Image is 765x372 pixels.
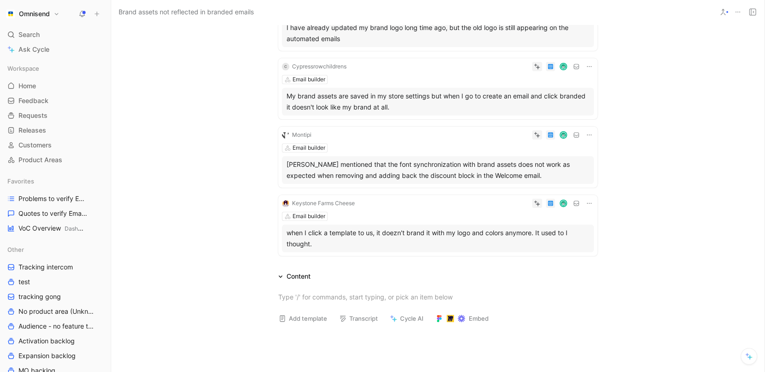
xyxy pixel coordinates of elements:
[335,312,382,325] button: Transcript
[4,28,107,42] div: Search
[18,351,76,360] span: Expansion backlog
[4,207,107,220] a: Quotes to verify Email builder
[561,132,567,138] img: avatar
[275,271,314,282] div: Content
[4,192,107,206] a: Problems to verify Email Builder
[4,174,107,188] div: Favorites
[18,140,52,150] span: Customers
[4,305,107,318] a: No product area (Unknowns)
[4,243,107,256] div: Other
[386,312,428,325] button: Cycle AI
[18,209,88,218] span: Quotes to verify Email builder
[4,260,107,274] a: Tracking intercom
[4,138,107,152] a: Customers
[18,194,89,203] span: Problems to verify Email Builder
[4,61,107,75] div: Workspace
[287,227,589,250] div: when I click a template to us, it doezn't brand it with my logo and colors anymore. It used to I ...
[4,319,107,333] a: Audience - no feature tag
[287,91,589,113] div: My brand assets are saved in my store settings but when I go to create an email and click branded...
[18,277,30,287] span: test
[7,64,39,73] span: Workspace
[4,123,107,137] a: Releases
[18,126,46,135] span: Releases
[18,155,62,165] span: Product Areas
[6,9,15,18] img: Omnisend
[18,292,61,301] span: tracking gong
[18,224,86,233] span: VoC Overview
[4,43,107,56] a: Ask Cycle
[18,96,48,105] span: Feedback
[4,349,107,363] a: Expansion backlog
[287,22,589,44] div: I have already updated my brand logo long time ago, but the old logo is still appearing on the au...
[4,334,107,348] a: Activation backlog
[282,131,289,139] img: logo
[287,271,311,282] div: Content
[18,44,49,55] span: Ask Cycle
[431,312,493,325] button: Embed
[7,245,24,254] span: Other
[7,177,34,186] span: Favorites
[282,63,289,70] div: C
[275,312,331,325] button: Add template
[18,322,94,331] span: Audience - no feature tag
[287,159,589,181] div: [PERSON_NAME] mentioned that the font synchronization with brand assets does not work as expected...
[18,262,73,272] span: Tracking intercom
[293,75,325,84] div: Email builder
[119,6,254,18] span: Brand assets not reflected in branded emails
[292,62,347,71] div: Cypressrowchildrens
[18,336,75,346] span: Activation backlog
[18,81,36,91] span: Home
[4,109,107,122] a: Requests
[18,307,95,316] span: No product area (Unknowns)
[4,79,107,93] a: Home
[292,130,311,140] div: Montipi
[4,221,107,235] a: VoC OverviewDashboards
[4,7,62,20] button: OmnisendOmnisend
[65,225,96,232] span: Dashboards
[561,201,567,207] img: avatar
[18,111,48,120] span: Requests
[19,10,50,18] h1: Omnisend
[282,200,289,207] img: logo
[4,153,107,167] a: Product Areas
[293,143,325,152] div: Email builder
[4,290,107,304] a: tracking gong
[561,64,567,70] img: avatar
[4,94,107,108] a: Feedback
[292,199,355,208] div: Keystone Farms Cheese
[18,29,40,40] span: Search
[4,275,107,289] a: test
[293,212,325,221] div: Email builder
